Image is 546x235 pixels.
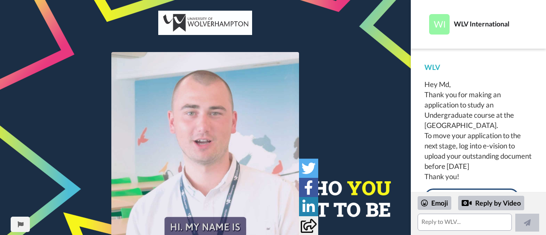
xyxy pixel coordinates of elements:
div: Emoji [418,196,451,210]
div: WLV International [454,20,532,28]
div: WLV [424,62,532,73]
img: Profile Image [429,14,450,35]
div: Reply by Video [458,196,524,210]
div: Hey Md, Thank you for making an application to study an Undergraduate course at the [GEOGRAPHIC_D... [424,79,532,182]
img: c0db3496-36db-47dd-bc5f-9f3a1f8391a7 [158,11,252,35]
div: Reply by Video [462,198,472,208]
a: How to log in to E:Vision [424,189,519,206]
